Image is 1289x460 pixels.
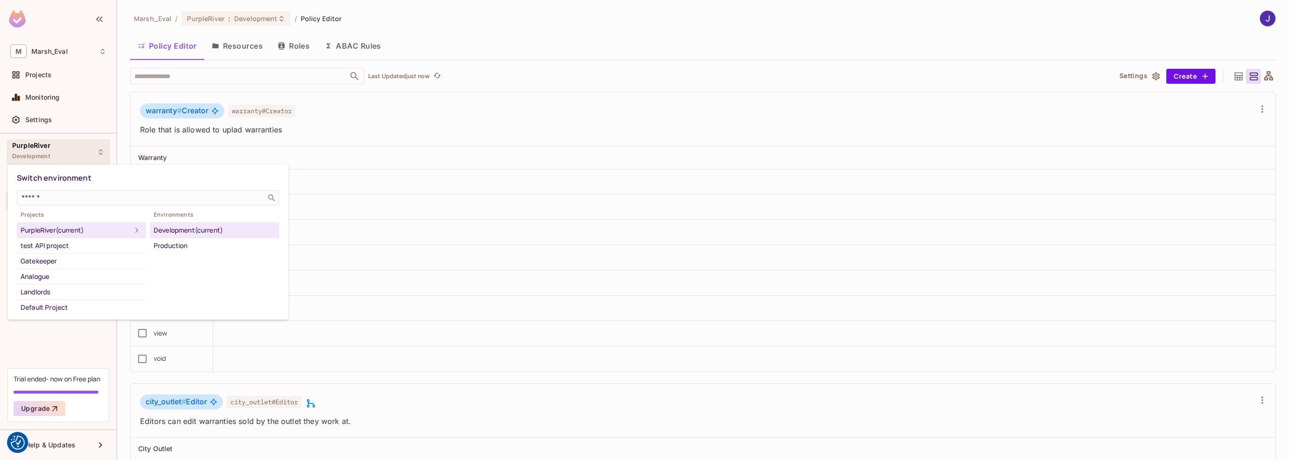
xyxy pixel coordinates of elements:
[21,271,142,282] div: Analogue
[11,436,25,450] button: Consent Preferences
[17,173,91,183] span: Switch environment
[150,211,279,219] span: Environments
[21,225,131,236] div: PurpleRiver (current)
[17,211,146,219] span: Projects
[11,436,25,450] img: Revisit consent button
[21,256,142,267] div: Gatekeeper
[21,286,142,298] div: Landlords
[154,240,275,251] div: Production
[21,302,142,313] div: Default Project
[21,240,142,251] div: test API project
[154,225,275,236] div: Development (current)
